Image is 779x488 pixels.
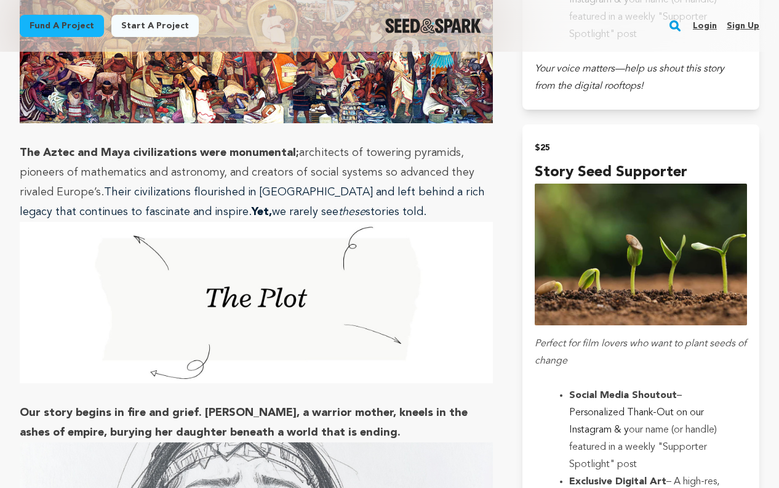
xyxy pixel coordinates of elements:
[111,15,199,37] a: Start a project
[20,15,104,37] a: Fund a project
[535,161,747,184] h4: Story Seed Supporter
[385,18,482,33] a: Seed&Spark Homepage
[252,206,272,218] strong: Yet,
[569,391,677,401] strong: Social Media Shoutout
[535,64,724,91] em: Your voice matters—help us shout this story from the digital rooftops!
[20,147,299,158] strong: The Aztec and Maya civilizations were monumental;
[20,222,493,383] img: 1747977334-The%20Plot.jpg
[20,147,474,198] span: architects of towering pyramids, pioneers of mathematics and astronomy, and creators of social sy...
[385,18,482,33] img: Seed&Spark Logo Dark Mode
[569,391,704,435] span: – Personalized Thank-Out on our Instagram & y
[535,139,747,157] h2: $25
[693,16,717,36] a: Login
[366,206,426,218] span: stories told.
[535,339,746,366] em: Perfect for film lovers who want to plant seeds of change
[20,187,485,218] span: Their civilizations flourished in [GEOGRAPHIC_DATA] and left behind a rich legacy that continues ...
[535,184,747,325] img: incentive
[272,206,338,218] span: we rarely see
[20,407,468,438] strong: Our story begins in fire and grief. [PERSON_NAME], a warrior mother, kneels in the ashes of empir...
[727,16,759,36] a: Sign up
[338,206,366,218] em: these
[569,387,732,473] li: our name (or handle) featured in a weekly "Supporter Spotlight" post
[569,477,666,487] strong: Exclusive Digital Art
